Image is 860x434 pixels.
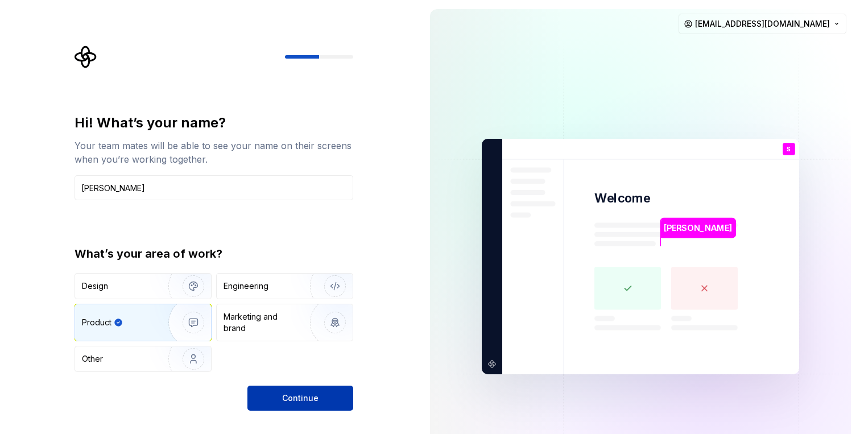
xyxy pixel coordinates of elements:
[75,114,353,132] div: Hi! What’s your name?
[75,46,97,68] svg: Supernova Logo
[787,146,791,152] p: S
[282,392,319,404] span: Continue
[82,280,108,292] div: Design
[75,175,353,200] input: Han Solo
[75,246,353,262] div: What’s your area of work?
[224,280,268,292] div: Engineering
[664,222,732,234] p: [PERSON_NAME]
[679,14,846,34] button: [EMAIL_ADDRESS][DOMAIN_NAME]
[75,139,353,166] div: Your team mates will be able to see your name on their screens when you’re working together.
[594,190,650,206] p: Welcome
[695,18,830,30] span: [EMAIL_ADDRESS][DOMAIN_NAME]
[82,317,111,328] div: Product
[224,311,300,334] div: Marketing and brand
[247,386,353,411] button: Continue
[82,353,103,365] div: Other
